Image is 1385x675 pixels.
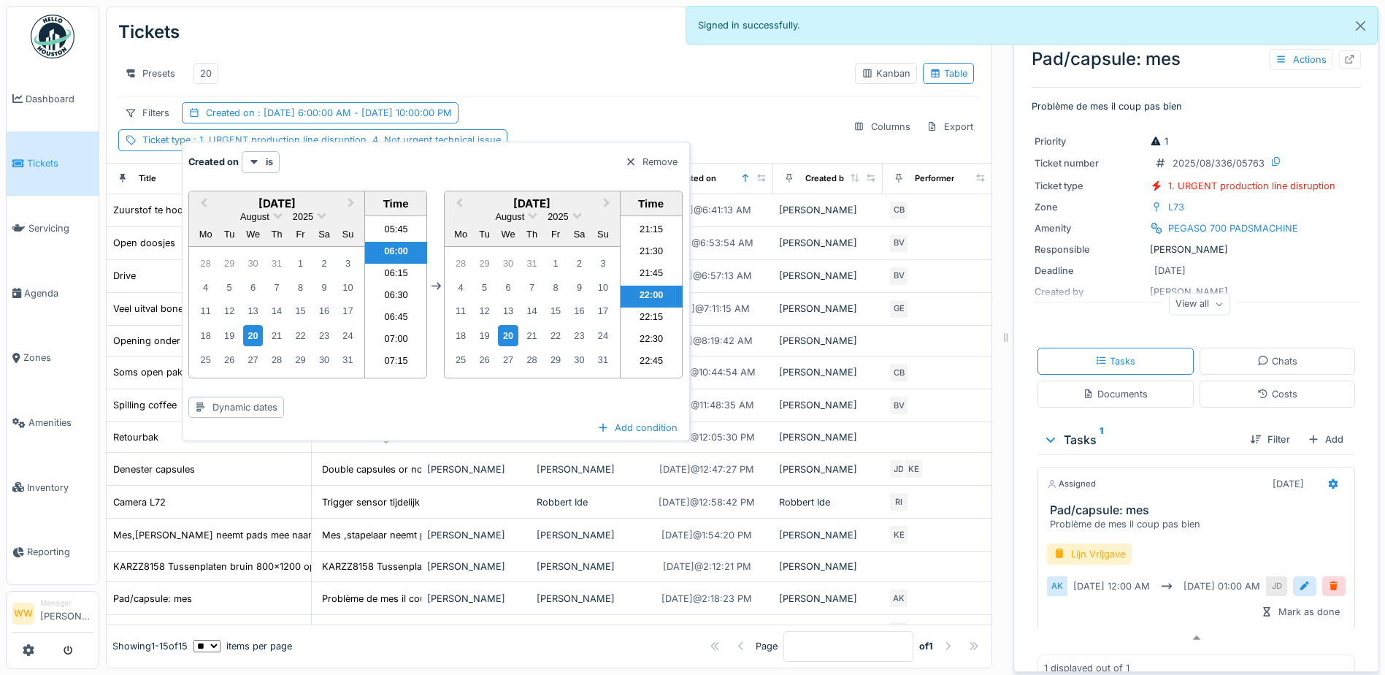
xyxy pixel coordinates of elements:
[569,326,589,346] div: Choose Saturday, 23 August 2025
[569,253,589,273] div: Choose Saturday, 2 August 2025
[220,224,239,244] div: Tuesday
[193,252,359,372] div: Month August, 2025
[449,252,615,372] div: Month August, 2025
[475,224,494,244] div: Tuesday
[1047,544,1132,565] div: Lijn Vrijgave
[569,278,589,297] div: Choose Saturday, 9 August 2025
[427,560,525,573] div: [PERSON_NAME]
[475,253,494,273] div: Choose Tuesday, 29 July 2025
[27,156,93,170] span: Tickets
[779,560,877,573] div: [PERSON_NAME]
[619,152,683,172] div: Remove
[1035,200,1144,214] div: Zone
[23,351,93,365] span: Zones
[291,253,310,273] div: Choose Friday, 1 August 2025
[451,350,471,370] div: Choose Monday, 25 August 2025
[686,6,1378,45] div: Signed in successfully.
[805,172,849,185] div: Created by
[266,350,286,370] div: Choose Thursday, 28 August 2025
[322,560,563,573] div: KARZZ8158 Tussenplaten bruin 800x1200. De robot...
[1302,430,1349,449] div: Add
[475,326,494,346] div: Choose Tuesday, 19 August 2025
[427,592,525,606] div: [PERSON_NAME]
[1047,478,1096,490] div: Assigned
[591,418,683,438] div: Add condition
[779,592,877,606] div: [PERSON_NAME]
[661,334,753,348] div: [DATE] @ 8:19:42 AM
[365,351,427,373] li: 07:15
[624,197,678,210] div: Time
[889,362,909,383] div: CB
[1255,602,1346,622] div: Mark as done
[1168,179,1335,193] div: 1. URGENT production line disruption
[569,224,589,244] div: Saturday
[118,63,182,84] div: Presets
[498,278,518,297] div: Choose Wednesday, 6 August 2025
[243,350,263,370] div: Choose Wednesday, 27 August 2025
[621,329,683,351] li: 22:30
[26,92,93,106] span: Dashboard
[1032,99,1361,113] p: Problème de mes il coup pas bien
[475,301,494,321] div: Choose Tuesday, 12 August 2025
[338,278,358,297] div: Choose Sunday, 10 August 2025
[545,224,565,244] div: Friday
[266,155,273,169] strong: is
[365,373,427,395] li: 07:30
[522,326,542,346] div: Choose Thursday, 21 August 2025
[537,495,634,509] div: Robbert Ide
[593,301,613,321] div: Choose Sunday, 17 August 2025
[548,211,568,222] span: 2025
[314,253,334,273] div: Choose Saturday, 2 August 2025
[446,193,469,216] button: Previous Month
[779,236,877,250] div: [PERSON_NAME]
[847,116,917,137] div: Columns
[291,278,310,297] div: Choose Friday, 8 August 2025
[545,350,565,370] div: Choose Friday, 29 August 2025
[113,334,252,348] div: Opening onder nooddeur hal 4
[31,15,74,58] img: Badge_color-CXgf-gQk.svg
[1257,387,1297,401] div: Costs
[196,301,215,321] div: Choose Monday, 11 August 2025
[427,462,525,476] div: [PERSON_NAME]
[545,278,565,297] div: Choose Friday, 8 August 2025
[545,326,565,346] div: Choose Friday, 22 August 2025
[659,430,755,444] div: [DATE] @ 12:05:30 PM
[1269,49,1333,70] div: Actions
[40,598,93,629] li: [PERSON_NAME]
[621,242,683,264] li: 21:30
[200,66,212,80] div: 20
[24,286,93,300] span: Agenda
[537,528,634,542] div: [PERSON_NAME]
[255,107,452,118] span: : [DATE] 6:00:00 AM - [DATE] 10:00:00 PM
[1150,134,1168,148] div: 1
[191,193,214,216] button: Previous Month
[779,203,877,217] div: [PERSON_NAME]
[369,197,423,210] div: Time
[929,66,967,80] div: Table
[920,116,980,137] div: Export
[537,462,634,476] div: [PERSON_NAME]
[1168,200,1184,214] div: L73
[291,350,310,370] div: Choose Friday, 29 August 2025
[621,264,683,286] li: 21:45
[188,155,239,169] strong: Created on
[27,481,93,495] span: Inventory
[451,253,471,273] div: Choose Monday, 28 July 2025
[240,211,269,222] span: August
[322,495,469,509] div: Trigger sensor tijdelijk vervangen
[113,430,158,444] div: Retourbak
[495,211,524,222] span: August
[779,430,877,444] div: [PERSON_NAME]
[889,266,909,286] div: BV
[661,269,752,283] div: [DATE] @ 6:57:13 AM
[889,200,909,221] div: CB
[188,397,284,418] div: Dynamic dates
[314,224,334,244] div: Saturday
[498,301,518,321] div: Choose Wednesday, 13 August 2025
[220,278,239,297] div: Choose Tuesday, 5 August 2025
[593,326,613,346] div: Choose Sunday, 24 August 2025
[40,598,93,609] div: Manager
[243,224,263,244] div: Wednesday
[915,172,954,185] div: Performer
[338,326,358,346] div: Choose Sunday, 24 August 2025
